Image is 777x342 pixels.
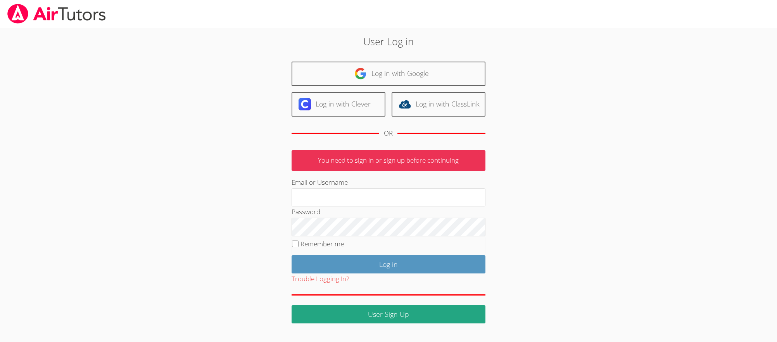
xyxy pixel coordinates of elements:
div: OR [384,128,393,139]
a: Log in with ClassLink [392,92,485,117]
a: Log in with Google [292,62,485,86]
img: airtutors_banner-c4298cdbf04f3fff15de1276eac7730deb9818008684d7c2e4769d2f7ddbe033.png [7,4,107,24]
img: classlink-logo-d6bb404cc1216ec64c9a2012d9dc4662098be43eaf13dc465df04b49fa7ab582.svg [399,98,411,110]
label: Password [292,207,320,216]
p: You need to sign in or sign up before continuing [292,150,485,171]
a: Log in with Clever [292,92,385,117]
label: Email or Username [292,178,348,187]
img: google-logo-50288ca7cdecda66e5e0955fdab243c47b7ad437acaf1139b6f446037453330a.svg [354,67,367,80]
input: Log in [292,255,485,273]
img: clever-logo-6eab21bc6e7a338710f1a6ff85c0baf02591cd810cc4098c63d3a4b26e2feb20.svg [299,98,311,110]
a: User Sign Up [292,305,485,323]
h2: User Log in [179,34,598,49]
label: Remember me [300,239,344,248]
button: Trouble Logging In? [292,273,349,285]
